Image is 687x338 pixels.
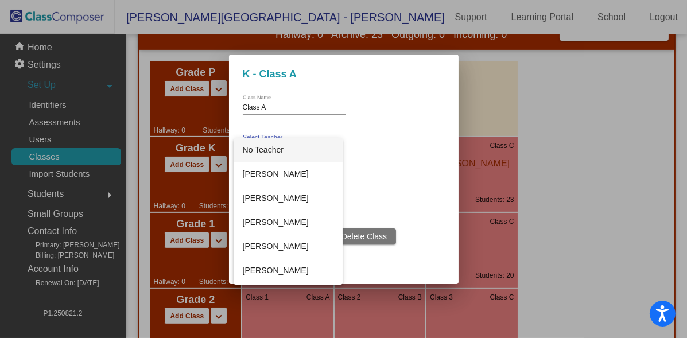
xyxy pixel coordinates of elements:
span: [PERSON_NAME] [243,186,333,210]
span: [PERSON_NAME] [243,258,333,282]
span: [PERSON_NAME] [243,234,333,258]
span: [PERSON_NAME] [243,162,333,186]
span: No Teacher [243,138,333,162]
span: [PERSON_NAME] [243,210,333,234]
span: [PERSON_NAME] [243,282,333,306]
